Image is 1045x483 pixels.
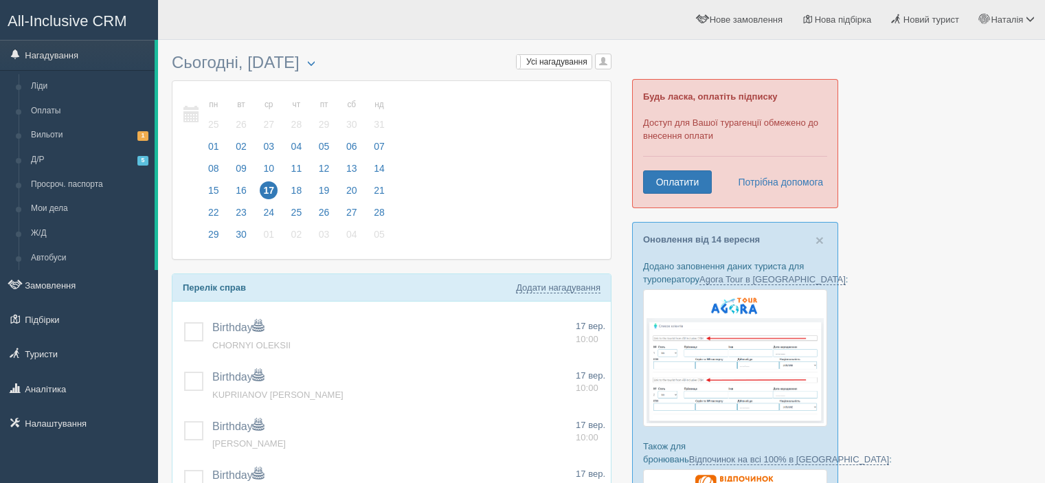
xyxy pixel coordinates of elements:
span: Усі нагадування [526,57,587,67]
a: 03 [311,227,337,249]
a: 17 вер. 10:00 [576,320,605,346]
span: 03 [315,225,333,243]
span: 19 [315,181,333,199]
span: 04 [288,137,306,155]
a: 01 [256,227,282,249]
b: Будь ласка, оплатіть підписку [643,91,777,102]
span: Birthday [212,322,264,333]
a: 02 [228,139,254,161]
span: 27 [343,203,361,221]
a: 01 [201,139,227,161]
span: Нове замовлення [710,14,783,25]
a: 17 [256,183,282,205]
a: вт 26 [228,91,254,139]
span: 17 [260,181,278,199]
a: 03 [256,139,282,161]
a: Оплатити [643,170,712,194]
a: 18 [284,183,310,205]
a: Ліди [25,74,155,99]
a: 26 [311,205,337,227]
span: 10:00 [576,432,598,442]
span: 18 [288,181,306,199]
p: Також для бронювань : [643,440,827,466]
a: Д/Р5 [25,148,155,172]
span: 28 [370,203,388,221]
span: 07 [370,137,388,155]
span: 17 вер. [576,469,605,479]
h3: Сьогодні, [DATE] [172,54,611,74]
span: 26 [315,203,333,221]
span: 05 [315,137,333,155]
a: Birthday [212,469,264,481]
span: 05 [370,225,388,243]
span: 29 [315,115,333,133]
a: CHORNYI OLEKSII [212,340,291,350]
small: пт [315,99,333,111]
span: 5 [137,156,148,165]
span: 30 [343,115,361,133]
a: 13 [339,161,365,183]
span: 14 [370,159,388,177]
a: сб 30 [339,91,365,139]
small: чт [288,99,306,111]
span: 01 [260,225,278,243]
a: чт 28 [284,91,310,139]
a: 27 [339,205,365,227]
b: Перелік справ [183,282,246,293]
span: KUPRIIANOV [PERSON_NAME] [212,390,344,400]
a: 09 [228,161,254,183]
a: 15 [201,183,227,205]
a: 05 [366,227,389,249]
a: 19 [311,183,337,205]
span: Birthday [212,371,264,383]
span: 11 [288,159,306,177]
a: Додати нагадування [516,282,600,293]
a: 17 вер. 10:00 [576,419,605,445]
a: 29 [201,227,227,249]
a: Просроч. паспорта [25,172,155,197]
span: 31 [370,115,388,133]
a: 17 вер. 10:00 [576,370,605,395]
span: 17 вер. [576,370,605,381]
a: Оновлення від 14 вересня [643,234,760,245]
a: 28 [366,205,389,227]
a: 24 [256,205,282,227]
span: Нова підбірка [815,14,872,25]
a: 20 [339,183,365,205]
a: Автобуси [25,246,155,271]
span: 29 [205,225,223,243]
span: Birthday [212,420,264,432]
span: 28 [288,115,306,133]
small: пн [205,99,223,111]
span: 24 [260,203,278,221]
span: 10:00 [576,334,598,344]
p: Додано заповнення даних туриста для туроператору : [643,260,827,286]
a: 05 [311,139,337,161]
span: 26 [232,115,250,133]
span: 06 [343,137,361,155]
a: Ж/Д [25,221,155,246]
small: ср [260,99,278,111]
a: 06 [339,139,365,161]
a: 23 [228,205,254,227]
span: 22 [205,203,223,221]
span: 03 [260,137,278,155]
a: 14 [366,161,389,183]
a: 07 [366,139,389,161]
a: ср 27 [256,91,282,139]
a: Вильоти1 [25,123,155,148]
span: × [816,232,824,248]
span: All-Inclusive CRM [8,12,127,30]
small: нд [370,99,388,111]
a: [PERSON_NAME] [212,438,286,449]
span: 09 [232,159,250,177]
span: 1 [137,131,148,140]
span: 12 [315,159,333,177]
a: 02 [284,227,310,249]
div: Доступ для Вашої турагенції обмежено до внесення оплати [632,79,838,208]
span: 04 [343,225,361,243]
img: agora-tour-%D1%84%D0%BE%D1%80%D0%BC%D0%B0-%D0%B1%D1%80%D0%BE%D0%BD%D1%8E%D0%B2%D0%B0%D0%BD%D0%BD%... [643,289,827,427]
span: 13 [343,159,361,177]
